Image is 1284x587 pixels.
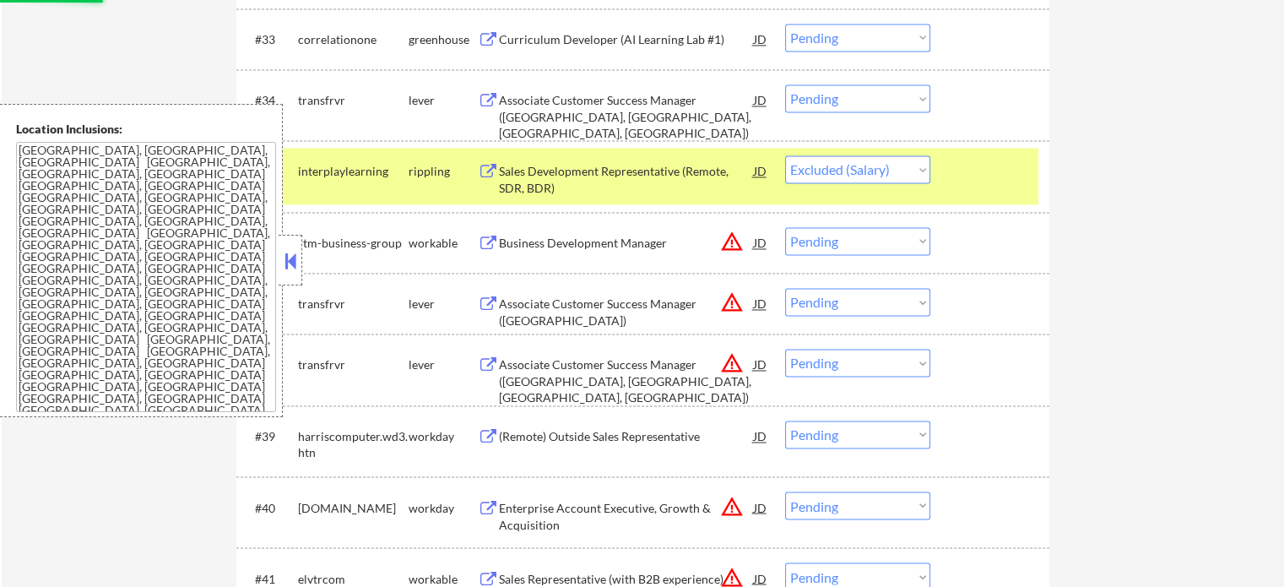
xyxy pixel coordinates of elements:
[720,351,744,375] button: warning_amber
[298,499,409,516] div: [DOMAIN_NAME]
[255,428,284,445] div: #39
[499,428,754,445] div: (Remote) Outside Sales Representative
[499,499,754,532] div: Enterprise Account Executive, Growth & Acquisition
[752,84,769,115] div: JD
[298,296,409,313] div: transfrvr
[499,31,754,48] div: Curriculum Developer (AI Learning Lab #1)
[752,492,769,522] div: JD
[499,92,754,142] div: Associate Customer Success Manager ([GEOGRAPHIC_DATA], [GEOGRAPHIC_DATA], [GEOGRAPHIC_DATA], [GEO...
[752,155,769,186] div: JD
[298,163,409,180] div: interplaylearning
[298,356,409,373] div: transfrvr
[752,421,769,451] div: JD
[499,296,754,329] div: Associate Customer Success Manager ([GEOGRAPHIC_DATA])
[499,235,754,252] div: Business Development Manager
[409,570,478,587] div: workable
[409,296,478,313] div: lever
[499,163,754,196] div: Sales Development Representative (Remote, SDR, BDR)
[298,92,409,109] div: transfrvr
[409,235,478,252] div: workable
[752,24,769,54] div: JD
[298,570,409,587] div: elvtrcom
[409,428,478,445] div: workday
[720,494,744,518] button: warning_amber
[255,31,284,48] div: #33
[409,31,478,48] div: greenhouse
[720,291,744,314] button: warning_amber
[409,499,478,516] div: workday
[16,121,276,138] div: Location Inclusions:
[409,163,478,180] div: rippling
[499,356,754,406] div: Associate Customer Success Manager ([GEOGRAPHIC_DATA], [GEOGRAPHIC_DATA], [GEOGRAPHIC_DATA], [GEO...
[255,499,284,516] div: #40
[298,428,409,461] div: harriscomputer.wd3.htn
[298,31,409,48] div: correlationone
[752,227,769,258] div: JD
[720,230,744,253] button: warning_amber
[255,570,284,587] div: #41
[255,92,284,109] div: #34
[409,356,478,373] div: lever
[752,288,769,318] div: JD
[298,235,409,252] div: rtm-business-group
[752,349,769,379] div: JD
[499,570,754,587] div: Sales Representative (with B2B experience)
[409,92,478,109] div: lever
